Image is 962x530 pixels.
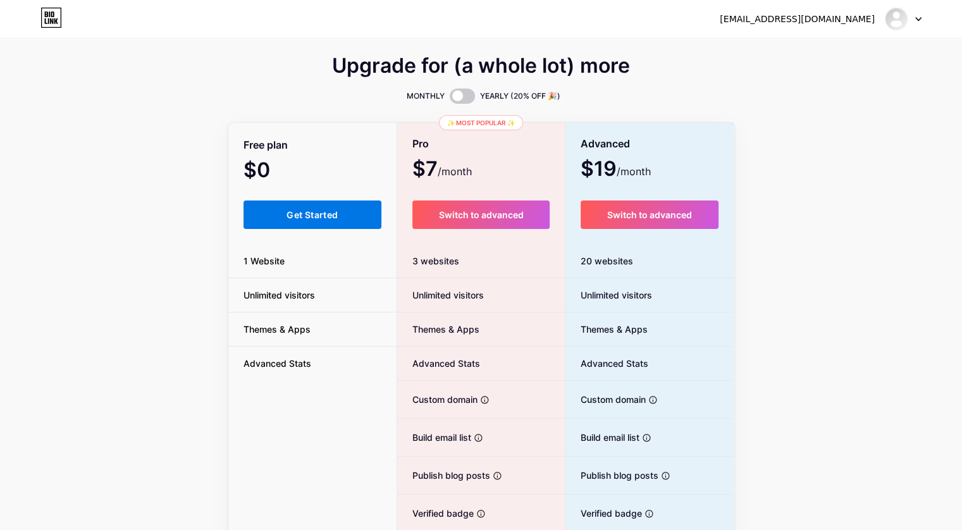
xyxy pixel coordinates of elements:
[397,507,474,520] span: Verified badge
[617,164,651,179] span: /month
[397,357,480,370] span: Advanced Stats
[412,161,472,179] span: $7
[720,13,875,26] div: [EMAIL_ADDRESS][DOMAIN_NAME]
[565,431,639,444] span: Build email list
[244,200,382,229] button: Get Started
[228,323,326,336] span: Themes & Apps
[244,163,304,180] span: $0
[397,323,479,336] span: Themes & Apps
[581,200,719,229] button: Switch to advanced
[397,244,565,278] div: 3 websites
[412,133,429,155] span: Pro
[244,134,288,156] span: Free plan
[581,133,630,155] span: Advanced
[565,507,642,520] span: Verified badge
[438,164,472,179] span: /month
[480,90,560,102] span: YEARLY (20% OFF 🎉)
[438,209,523,220] span: Switch to advanced
[412,200,550,229] button: Switch to advanced
[565,357,648,370] span: Advanced Stats
[565,393,646,406] span: Custom domain
[565,288,652,302] span: Unlimited visitors
[565,244,734,278] div: 20 websites
[228,254,300,268] span: 1 Website
[397,469,490,482] span: Publish blog posts
[884,7,908,31] img: formenex
[397,288,484,302] span: Unlimited visitors
[581,161,651,179] span: $19
[607,209,692,220] span: Switch to advanced
[287,209,338,220] span: Get Started
[407,90,445,102] span: MONTHLY
[397,431,471,444] span: Build email list
[397,393,478,406] span: Custom domain
[565,323,648,336] span: Themes & Apps
[565,469,658,482] span: Publish blog posts
[439,115,523,130] div: ✨ Most popular ✨
[332,58,630,73] span: Upgrade for (a whole lot) more
[228,357,326,370] span: Advanced Stats
[228,288,330,302] span: Unlimited visitors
